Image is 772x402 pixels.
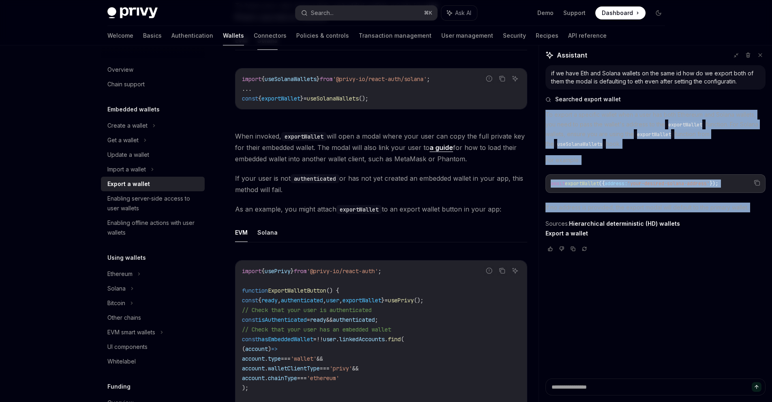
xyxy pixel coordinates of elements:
[320,75,333,83] span: from
[242,355,265,362] span: account
[107,313,141,323] div: Other chains
[107,105,160,114] h5: Embedded wallets
[307,316,310,323] span: =
[107,284,126,293] div: Solana
[268,374,297,382] span: chainType
[242,345,245,353] span: (
[333,316,375,323] span: authenticated
[235,173,527,195] span: If your user is not or has not yet created an embedded wallet in your app, this method will fail.
[484,73,494,84] button: Report incorrect code
[107,165,146,174] div: Import a wallet
[268,365,320,372] span: walletClientType
[484,265,494,276] button: Report incorrect code
[101,77,205,92] a: Chain support
[107,65,133,75] div: Overview
[281,132,327,141] code: exportWallet
[281,297,323,304] span: authenticated
[497,265,507,276] button: Copy the contents from the code block
[378,267,381,275] span: ;
[101,340,205,354] a: UI components
[352,365,359,372] span: &&
[668,122,702,128] span: exportWallet
[235,203,527,215] span: As an example, you might attach to an export wallet button in your app:
[329,365,352,372] span: 'privy'
[278,297,281,304] span: ,
[537,9,554,17] a: Demo
[258,297,261,304] span: {
[536,26,558,45] a: Recipes
[388,297,414,304] span: usePrivy
[296,26,349,45] a: Policies & controls
[261,297,278,304] span: ready
[388,336,401,343] span: find
[107,342,148,352] div: UI components
[605,180,627,187] span: address:
[107,194,200,213] div: Enabling server-side access to user wallets
[304,95,307,102] span: =
[101,177,205,191] a: Export a wallet
[310,316,326,323] span: ready
[300,95,304,102] span: }
[385,336,388,343] span: .
[316,75,320,83] span: }
[107,121,148,130] div: Create a wallet
[242,336,258,343] span: const
[261,267,265,275] span: {
[265,75,316,83] span: useSolanaWallets
[637,131,671,138] span: exportWallet
[271,345,278,353] span: =>
[307,267,378,275] span: '@privy-io/react-auth'
[510,73,520,84] button: Ask AI
[424,10,432,16] span: ⌘ K
[268,287,326,294] span: ExportWalletButton
[545,95,766,103] button: Searched export wallet
[568,26,607,45] a: API reference
[569,220,680,227] a: Hierarchical deterministic (HD) wallets
[359,26,432,45] a: Transaction management
[171,26,213,45] a: Authentication
[545,230,588,237] a: Export a wallet
[545,203,766,212] p: If no address is provided, the export modal will default to the primary wallet.
[339,297,342,304] span: ,
[510,265,520,276] button: Ask AI
[307,95,359,102] span: useSolanaWallets
[291,355,316,362] span: 'wallet'
[242,85,252,92] span: ...
[375,316,378,323] span: ;
[295,6,437,20] button: Search...⌘K
[223,26,244,45] a: Wallets
[101,310,205,325] a: Other chains
[385,297,388,304] span: =
[326,297,339,304] span: user
[602,9,633,17] span: Dashboard
[242,326,391,333] span: // Check that your user has an embedded wallet
[101,216,205,240] a: Enabling offline actions with user wallets
[242,297,258,304] span: const
[261,95,300,102] span: exportWallet
[258,95,261,102] span: {
[595,6,646,19] a: Dashboard
[242,384,248,391] span: );
[107,218,200,237] div: Enabling offline actions with user wallets
[107,357,136,366] div: Whitelabel
[291,267,294,275] span: }
[254,26,287,45] a: Connectors
[323,297,326,304] span: ,
[242,95,258,102] span: const
[242,374,265,382] span: account
[297,374,307,382] span: ===
[414,297,423,304] span: ();
[294,267,307,275] span: from
[313,336,316,343] span: =
[430,143,453,152] a: a guide
[336,205,382,214] code: exportWallet
[441,26,493,45] a: User management
[235,130,527,165] span: When invoked, will open a modal where your user can copy the full private key for their embedded ...
[557,141,603,148] span: useSolanaWallets
[265,365,268,372] span: .
[320,365,329,372] span: ===
[257,223,278,242] button: Solana
[107,253,146,263] h5: Using wallets
[107,150,149,160] div: Update a wallet
[333,75,427,83] span: '@privy-io/react-auth/solana'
